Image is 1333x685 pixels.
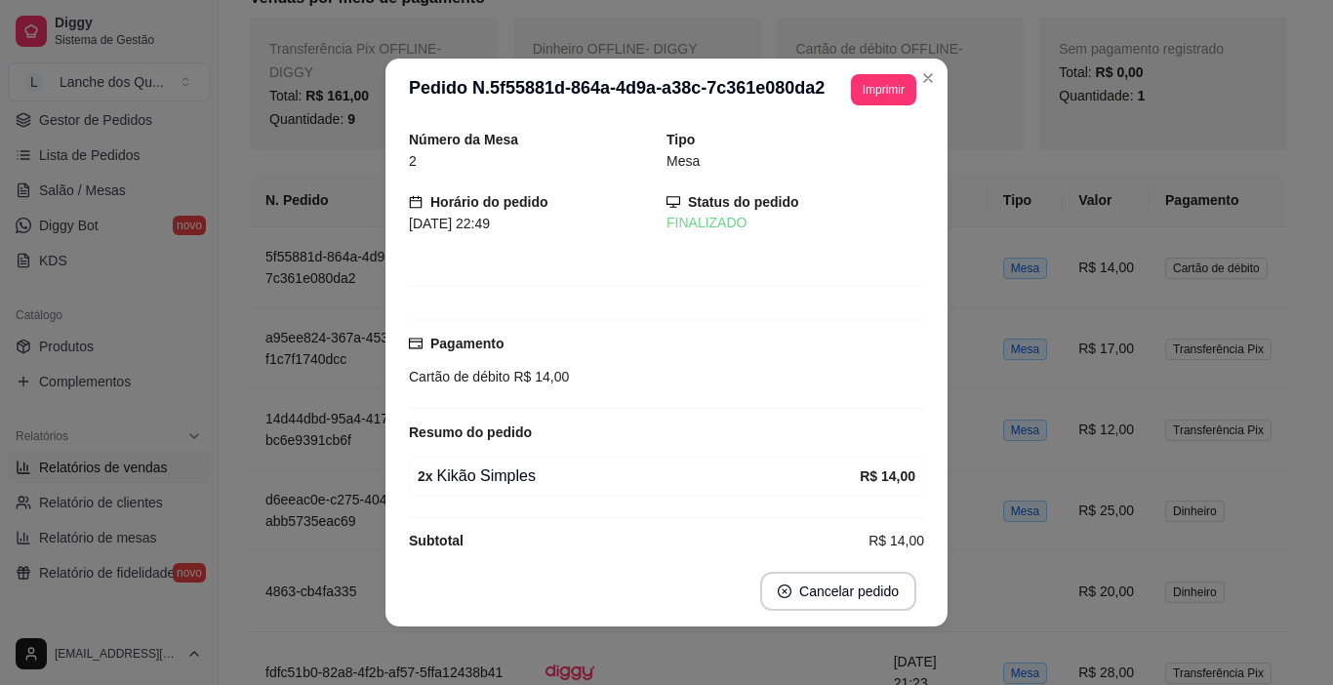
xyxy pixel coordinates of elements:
[778,584,791,598] span: close-circle
[688,194,799,210] strong: Status do pedido
[860,468,915,484] strong: R$ 14,00
[409,74,825,105] h3: Pedido N. 5f55881d-864a-4d9a-a38c-7c361e080da2
[666,213,924,233] div: FINALIZADO
[418,464,860,488] div: Kikão Simples
[409,369,510,384] span: Cartão de débito
[666,153,700,169] span: Mesa
[418,468,433,484] strong: 2 x
[666,195,680,209] span: desktop
[409,337,423,350] span: credit-card
[851,74,916,105] button: Imprimir
[409,216,490,231] span: [DATE] 22:49
[430,194,548,210] strong: Horário do pedido
[409,132,518,147] strong: Número da Mesa
[409,424,532,440] strong: Resumo do pedido
[409,153,417,169] span: 2
[666,132,695,147] strong: Tipo
[409,533,464,548] strong: Subtotal
[430,336,504,351] strong: Pagamento
[760,572,916,611] button: close-circleCancelar pedido
[912,62,944,94] button: Close
[409,195,423,209] span: calendar
[510,369,570,384] span: R$ 14,00
[868,530,924,551] span: R$ 14,00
